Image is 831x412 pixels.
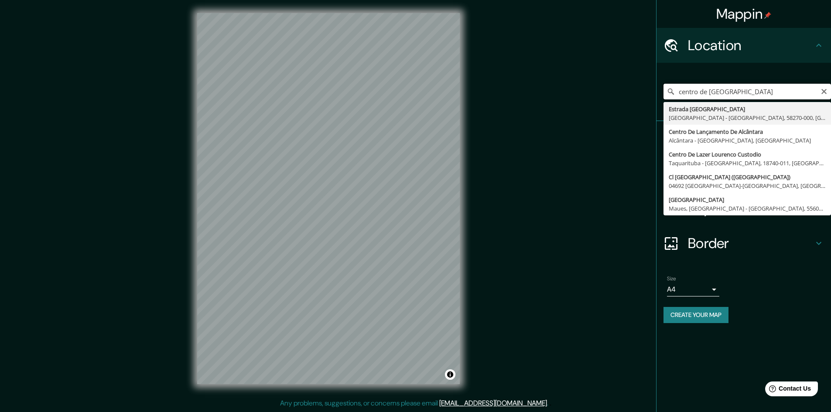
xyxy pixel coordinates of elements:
button: Create your map [663,307,728,323]
img: pin-icon.png [764,12,771,19]
div: 04692 [GEOGRAPHIC_DATA]-[GEOGRAPHIC_DATA], [GEOGRAPHIC_DATA], [GEOGRAPHIC_DATA] [669,181,826,190]
div: Estrada [GEOGRAPHIC_DATA] [669,105,826,113]
input: Pick your city or area [663,84,831,99]
div: A4 [667,283,719,296]
h4: Border [688,235,814,252]
canvas: Map [197,13,460,384]
div: Alcântara - [GEOGRAPHIC_DATA], [GEOGRAPHIC_DATA] [669,136,826,145]
div: Centro De Lazer Lourenco Custodio [669,150,826,159]
div: . [550,398,551,409]
div: Cl [GEOGRAPHIC_DATA] ([GEOGRAPHIC_DATA]) [669,173,826,181]
div: [GEOGRAPHIC_DATA] [669,195,826,204]
div: Location [657,28,831,63]
div: Taquarituba - [GEOGRAPHIC_DATA], 18740-011, [GEOGRAPHIC_DATA] [669,159,826,167]
p: Any problems, suggestions, or concerns please email . [280,398,548,409]
h4: Layout [688,200,814,217]
div: [GEOGRAPHIC_DATA] - [GEOGRAPHIC_DATA], 58270-000, [GEOGRAPHIC_DATA] [669,113,826,122]
h4: Mappin [716,5,772,23]
div: Layout [657,191,831,226]
label: Size [667,275,676,283]
a: [EMAIL_ADDRESS][DOMAIN_NAME] [439,398,547,408]
div: Pins [657,121,831,156]
iframe: Help widget launcher [753,378,821,402]
div: Style [657,156,831,191]
div: Border [657,226,831,261]
h4: Location [688,37,814,54]
button: Clear [821,87,828,95]
button: Toggle attribution [445,369,455,380]
div: Centro De Lançamento De Alcântara [669,127,826,136]
div: Maues, [GEOGRAPHIC_DATA] - [GEOGRAPHIC_DATA], 55606-240, [GEOGRAPHIC_DATA] [669,204,826,213]
div: . [548,398,550,409]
